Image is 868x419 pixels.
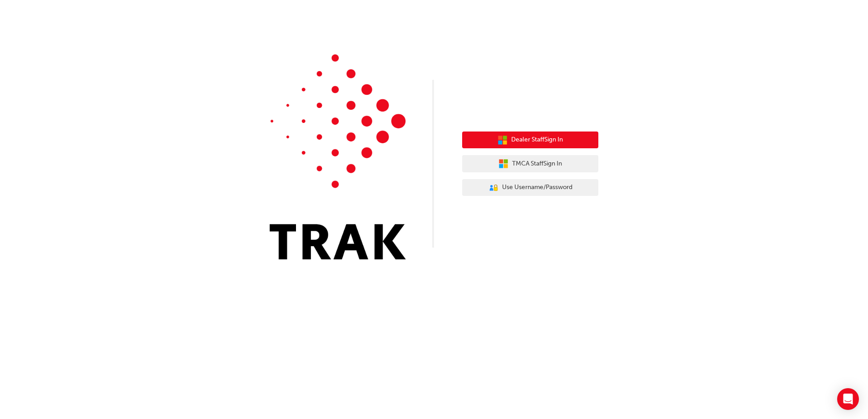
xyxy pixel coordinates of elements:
[462,179,598,196] button: Use Username/Password
[502,182,572,193] span: Use Username/Password
[462,132,598,149] button: Dealer StaffSign In
[512,159,562,169] span: TMCA Staff Sign In
[511,135,563,145] span: Dealer Staff Sign In
[270,54,406,259] img: Trak
[837,388,859,410] div: Open Intercom Messenger
[462,155,598,172] button: TMCA StaffSign In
